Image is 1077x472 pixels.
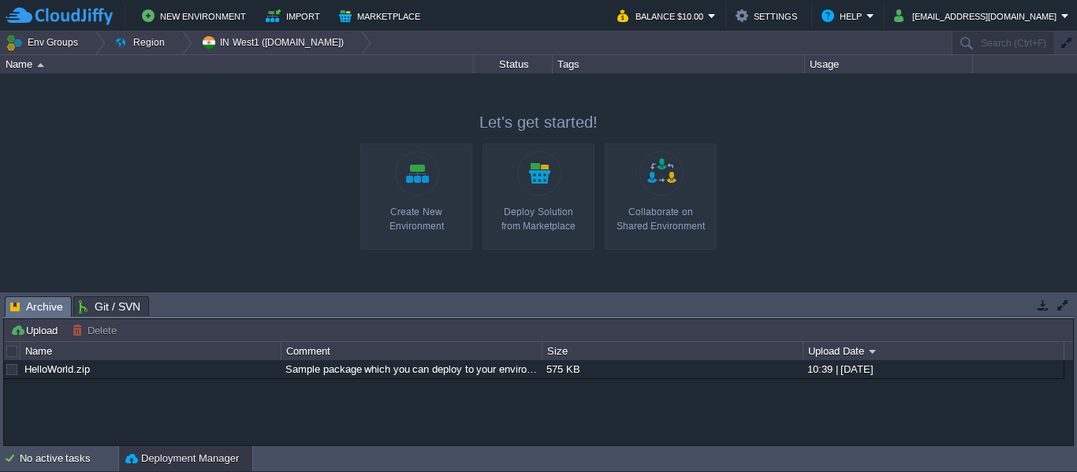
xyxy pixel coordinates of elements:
[736,6,802,25] button: Settings
[483,143,594,250] a: Deploy Solutionfrom Marketplace
[20,446,118,471] div: No active tasks
[2,55,473,73] div: Name
[804,342,1064,360] div: Upload Date
[6,6,113,26] img: CloudJiffy
[6,32,84,54] button: Env Groups
[609,205,712,233] div: Collaborate on Shared Environment
[806,55,972,73] div: Usage
[360,143,472,250] a: Create New Environment
[201,32,349,54] button: IN West1 ([DOMAIN_NAME])
[365,205,468,233] div: Create New Environment
[142,6,251,25] button: New Environment
[803,360,1063,378] div: 10:39 | [DATE]
[114,32,170,54] button: Region
[282,342,542,360] div: Comment
[475,55,552,73] div: Status
[266,6,325,25] button: Import
[24,363,90,375] a: HelloWorld.zip
[281,360,541,378] div: Sample package which you can deploy to your environment. Feel free to delete and upload a package...
[72,323,121,337] button: Delete
[79,297,140,316] span: Git / SVN
[617,6,708,25] button: Balance $10.00
[10,323,62,337] button: Upload
[125,451,239,466] button: Deployment Manager
[339,6,425,25] button: Marketplace
[542,360,802,378] div: 575 KB
[10,297,63,317] span: Archive
[553,55,804,73] div: Tags
[605,143,717,250] a: Collaborate onShared Environment
[487,205,590,233] div: Deploy Solution from Marketplace
[360,111,717,133] p: Let's get started!
[21,342,281,360] div: Name
[543,342,803,360] div: Size
[894,6,1061,25] button: [EMAIL_ADDRESS][DOMAIN_NAME]
[37,63,44,67] img: AMDAwAAAACH5BAEAAAAALAAAAAABAAEAAAICRAEAOw==
[822,6,866,25] button: Help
